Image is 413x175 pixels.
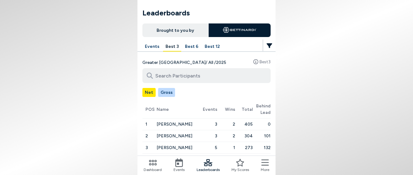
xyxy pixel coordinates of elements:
span: 101 [253,133,271,139]
input: Search Participants [142,68,271,83]
span: Total [238,106,253,113]
span: Wins [220,106,235,113]
span: Name [157,106,199,113]
a: Dashboard [144,158,162,173]
span: 132 [253,144,271,151]
span: [PERSON_NAME] [157,145,192,150]
button: Best 12 [202,42,222,52]
span: My Scores [231,167,249,173]
span: 3 [199,133,217,139]
h4: Greater [GEOGRAPHIC_DATA] / All / 2025 [142,59,271,66]
span: 1 [145,122,147,127]
span: 2 [217,121,235,127]
a: Events [174,158,185,173]
a: Leaderboards [197,158,220,173]
span: 304 [235,133,253,139]
button: Best3 [253,59,271,64]
span: Events [174,167,185,173]
span: 273 [235,144,253,151]
span: 2 [217,133,235,139]
span: Events [202,106,217,113]
span: Behind Lead [256,103,271,116]
div: Manage your account [142,88,271,97]
button: Events [142,42,162,52]
span: [PERSON_NAME] [157,133,192,139]
button: More [261,158,269,173]
button: Net [142,88,156,97]
button: Best 3 [163,42,181,52]
span: Dashboard [144,167,162,173]
button: Best 6 [182,42,201,52]
span: 0 [253,121,271,127]
button: Gross [158,88,175,97]
span: 2 [145,133,148,139]
a: My Scores [231,158,249,173]
div: Manage your account [137,42,276,52]
div: Brought to you by [142,23,209,37]
span: 5 [199,144,217,151]
h1: Leaderboards [142,7,271,19]
span: Leaderboards [197,167,220,173]
span: 3 [145,145,148,150]
span: More [261,167,269,173]
span: [PERSON_NAME] [157,122,192,127]
span: POS [145,106,157,113]
span: 3 [199,121,217,127]
span: 1 [217,144,235,151]
span: 405 [235,121,253,127]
